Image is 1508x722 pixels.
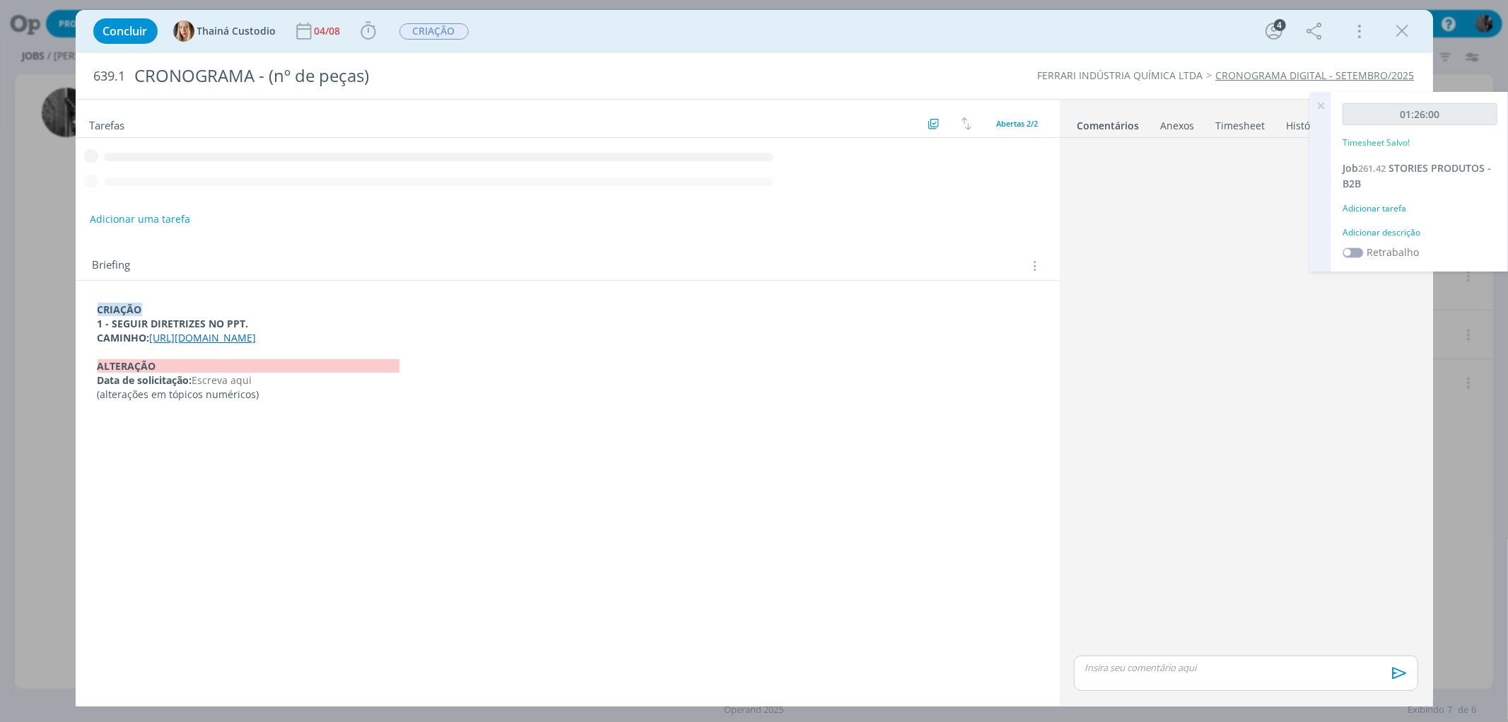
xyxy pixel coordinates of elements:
span: Concluir [103,25,148,37]
button: Adicionar uma tarefa [89,206,191,232]
span: Abertas 2/2 [997,118,1039,129]
button: 4 [1263,20,1285,42]
a: Job261.42STORIES PRODUTOS - B2B [1343,161,1491,190]
span: Tarefas [90,115,125,132]
span: 639.1 [94,69,126,84]
label: Retrabalho [1367,245,1419,260]
p: Timesheet Salvo! [1343,136,1410,149]
div: Anexos [1161,119,1195,133]
p: (alterações em tópicos numéricos) [98,388,1038,402]
strong: Data de solicitação: [98,373,192,387]
span: Escreva aqui [192,373,252,387]
a: Timesheet [1215,112,1266,133]
span: STORIES PRODUTOS - B2B [1343,161,1491,190]
span: Thainá Custodio [197,26,276,36]
img: arrow-down-up.svg [962,117,971,130]
strong: ALTERAÇÃO [98,359,399,373]
a: Comentários [1077,112,1140,133]
div: Adicionar tarefa [1343,202,1497,215]
div: Adicionar descrição [1343,226,1497,239]
a: FERRARI INDÚSTRIA QUÍMICA LTDA [1038,69,1203,82]
div: dialog [76,10,1433,706]
strong: CAMINHO: [98,331,150,344]
strong: CRIAÇÃO [98,303,142,316]
a: [URL][DOMAIN_NAME] [150,331,257,344]
div: 04/08 [315,26,344,36]
div: CRONOGRAMA - (nº de peças) [129,59,858,93]
button: Concluir [93,18,158,44]
div: 4 [1274,19,1286,31]
a: CRONOGRAMA DIGITAL - SETEMBRO/2025 [1216,69,1415,82]
img: T [173,21,194,42]
button: TThainá Custodio [173,21,276,42]
a: Histórico [1286,112,1329,133]
span: 261.42 [1358,162,1386,175]
span: Briefing [93,257,131,275]
strong: 1 - SEGUIR DIRETRIZES NO PPT. [98,317,249,330]
button: CRIAÇÃO [399,23,469,40]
